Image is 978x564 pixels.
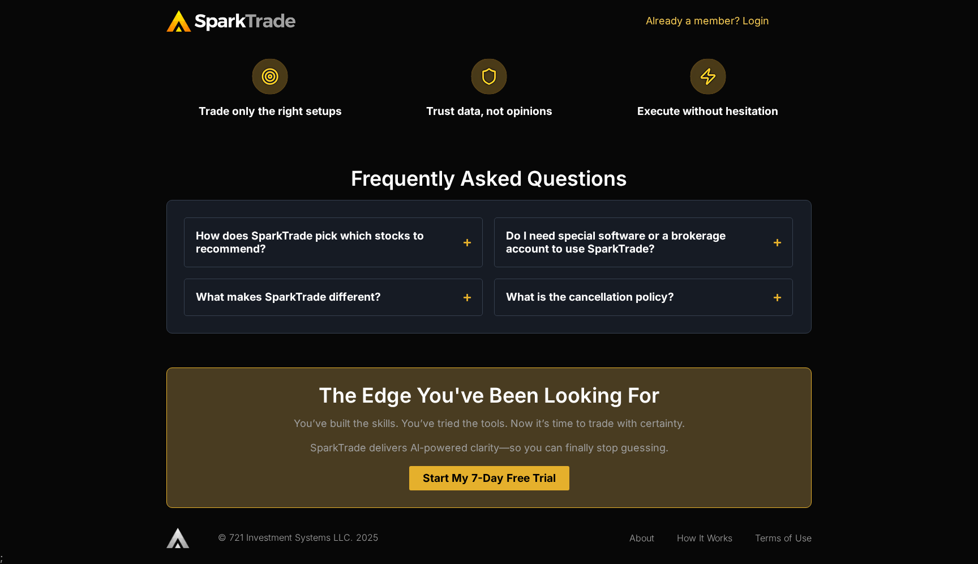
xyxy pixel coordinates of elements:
h2: Frequently Asked Questions [166,168,812,189]
summary: Do I need special software or a brokerage account to use SparkTrade? [494,217,793,268]
h2: Execute without hesitation [604,106,812,117]
div: How does SparkTrade pick which stocks to recommend? [196,229,458,256]
h2: Trade only the right setups [166,106,374,117]
div: Accordion. Open links with Enter or Space, close with Escape, and navigate with Arrow Keys [494,217,793,268]
h2: Trust data, not opinions [385,106,593,117]
div: What is the cancellation policy? [506,290,674,304]
p: SparkTrade delivers Al-powered clarity—so you can finally stop guessing. [167,441,811,454]
summary: How does SparkTrade pick which stocks to recommend? [184,217,483,268]
div: What makes SparkTrade different? [196,290,381,304]
p: You’ve built the skills. You’ve tried the tools. Now it’s time to trade with certainty. [167,417,811,430]
span: 21 Investment Systems LLC. 2025 [234,532,378,543]
summary: What is the cancellation policy? [494,279,793,315]
summary: What makes SparkTrade different? [184,279,483,315]
div: Accordion. Open links with Enter or Space, close with Escape, and navigate with Arrow Keys [184,279,483,315]
div: Accordion. Open links with Enter or Space, close with Escape, and navigate with Arrow Keys [494,279,793,315]
div: Accordion. Open links with Enter or Space, close with Escape, and navigate with Arrow Keys [184,217,483,268]
a: Already a member? Login [646,15,769,27]
div: Do I need special software or a brokerage account to use SparkTrade? [506,229,768,256]
span: © 7 [218,532,234,543]
h2: The Edge You've Been Looking For [167,385,811,405]
a: Start My 7-Day Free Trial [409,466,569,490]
span: Start My 7-Day Free Trial [423,473,556,484]
a: About [618,525,666,551]
a: How It Works [666,525,744,551]
nav: Menu [618,525,823,551]
a: Terms of Use [744,525,823,551]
